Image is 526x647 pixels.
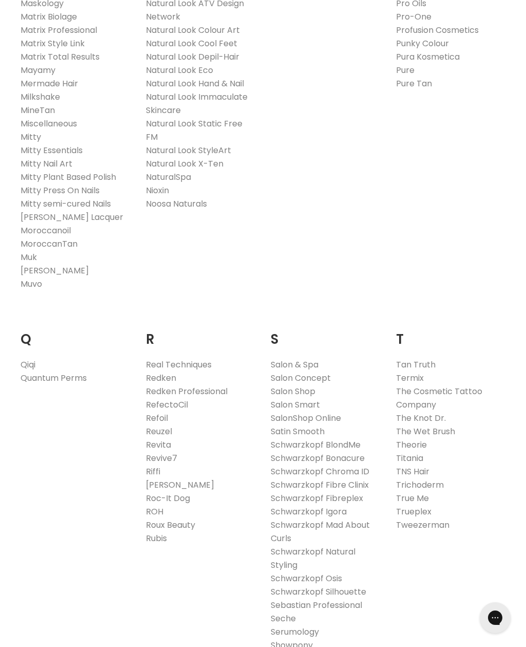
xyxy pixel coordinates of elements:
a: Muvo [21,278,42,290]
a: Pure [396,64,415,76]
a: Schwarzkopf Fibre Clinix [271,479,369,491]
a: ROH [146,506,163,517]
a: Nioxin [146,184,169,196]
a: Natural Look StyleArt [146,144,231,156]
a: Revita [146,439,171,451]
iframe: Gorgias live chat messenger [475,599,516,637]
a: Miscellaneous [21,118,77,130]
a: Redken [146,372,176,384]
a: Punky Colour [396,38,449,49]
a: MineTan [21,104,55,116]
a: Satin Smooth [271,426,325,437]
a: The Wet Brush [396,426,455,437]
a: Schwarzkopf Fibreplex [271,492,363,504]
a: Salon Concept [271,372,331,384]
a: Rubis [146,532,167,544]
a: Pure Tan [396,78,432,89]
a: Quantum Perms [21,372,87,384]
h2: S [271,316,381,350]
a: Natural Look X-Ten [146,158,223,170]
a: Trueplex [396,506,431,517]
a: TNS Hair [396,466,429,477]
a: Salon Smart [271,399,320,411]
a: [PERSON_NAME] [21,265,89,276]
a: Roux Beauty [146,519,195,531]
a: Salon & Spa [271,359,318,371]
a: Revive7 [146,452,177,464]
a: Milkshake [21,91,60,103]
a: Real Techniques [146,359,212,371]
a: Schwarzkopf Chroma ID [271,466,369,477]
a: Natural Look Cool Feet [146,38,237,49]
a: [PERSON_NAME] Lacquer [21,211,123,223]
a: Mitty Press On Nails [21,184,100,196]
a: Muk [21,251,37,263]
a: Schwarzkopf Osis [271,572,342,584]
a: Natural Look Eco [146,64,213,76]
a: [PERSON_NAME] [146,479,214,491]
a: Redken Professional [146,385,228,397]
a: Schwarzkopf Natural Styling [271,546,355,571]
a: Salon Shop [271,385,315,397]
a: Mitty Essentials [21,144,83,156]
a: MoroccanTan [21,238,78,250]
h2: T [396,316,506,350]
a: Sebastian Professional [271,599,362,611]
a: Noosa Naturals [146,198,207,210]
a: Natural Look Colour Art [146,24,240,36]
a: Tan Truth [396,359,436,371]
a: Tweezerman [396,519,449,531]
a: Matrix Style Link [21,38,85,49]
a: Schwarzkopf Silhouette [271,586,366,598]
a: Mermade Hair [21,78,78,89]
a: Serumology [271,626,319,638]
a: RefectoCil [146,399,188,411]
a: Schwarzkopf BlondMe [271,439,361,451]
a: Mitty Nail Art [21,158,72,170]
a: Schwarzkopf Igora [271,506,347,517]
h2: Q [21,316,130,350]
a: Reuzel [146,426,172,437]
a: Titania [396,452,423,464]
a: Matrix Total Results [21,51,100,63]
a: Qiqi [21,359,35,371]
a: Trichoderm [396,479,444,491]
a: Termix [396,372,424,384]
a: Mitty Plant Based Polish [21,171,116,183]
a: SalonShop Online [271,412,341,424]
a: Mitty semi-cured Nails [21,198,111,210]
a: Natural Look Depil-Hair [146,51,239,63]
a: Matrix Biolage [21,11,77,23]
a: Schwarzkopf Mad About Curls [271,519,370,544]
a: Natural Look Hand & Nail [146,78,244,89]
a: Riffi [146,466,160,477]
a: Pro-One [396,11,431,23]
a: True Me [396,492,429,504]
a: Moroccanoil [21,225,71,236]
a: Seche [271,613,296,624]
h2: R [146,316,256,350]
a: Matrix Professional [21,24,97,36]
a: Natural Look Static Free FM [146,118,242,143]
a: Roc-It Dog [146,492,190,504]
a: Pura Kosmetica [396,51,460,63]
a: Theorie [396,439,427,451]
a: The Knot Dr. [396,412,446,424]
a: Mayamy [21,64,55,76]
a: NaturalSpa [146,171,191,183]
a: The Cosmetic Tattoo Company [396,385,482,411]
a: Natural Look Immaculate Skincare [146,91,248,116]
a: Profusion Cosmetics [396,24,479,36]
a: Schwarzkopf Bonacure [271,452,365,464]
a: Mitty [21,131,41,143]
a: Refoil [146,412,168,424]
